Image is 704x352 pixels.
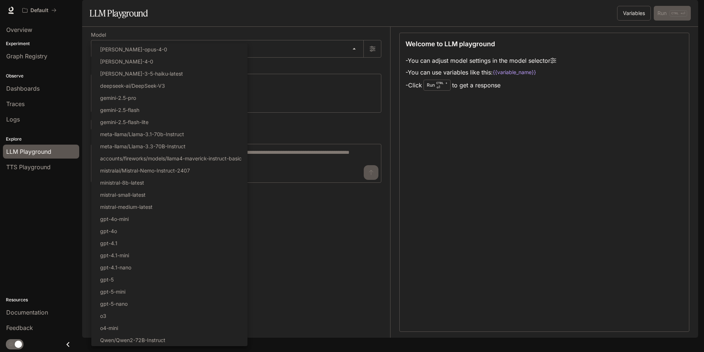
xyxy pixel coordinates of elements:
p: gpt-5-mini [100,288,125,295]
p: mistral-medium-latest [100,203,153,211]
p: gpt-4o [100,227,117,235]
p: gemini-2.5-pro [100,94,136,102]
p: o3 [100,312,106,320]
p: Qwen/Qwen2-72B-Instruct [100,336,165,344]
p: gemini-2.5-flash-lite [100,118,148,126]
p: gpt-5 [100,276,114,283]
p: gpt-5-nano [100,300,128,308]
p: gpt-4.1-nano [100,264,131,271]
p: [PERSON_NAME]-opus-4-0 [100,46,167,53]
p: [PERSON_NAME]-4-0 [100,58,153,65]
p: deepseek-ai/DeepSeek-V3 [100,82,165,90]
p: o4-mini [100,324,118,332]
p: mistral-small-latest [100,191,146,199]
p: meta-llama/Llama-3.3-70B-Instruct [100,142,186,150]
p: accounts/fireworks/models/llama4-maverick-instruct-basic [100,155,242,162]
p: gemini-2.5-flash [100,106,139,114]
p: ministral-8b-latest [100,179,144,186]
p: [PERSON_NAME]-3-5-haiku-latest [100,70,183,77]
p: gpt-4.1 [100,239,117,247]
p: meta-llama/Llama-3.1-70b-Instruct [100,130,184,138]
p: gpt-4.1-mini [100,251,129,259]
p: mistralai/Mistral-Nemo-Instruct-2407 [100,167,190,174]
p: gpt-4o-mini [100,215,129,223]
